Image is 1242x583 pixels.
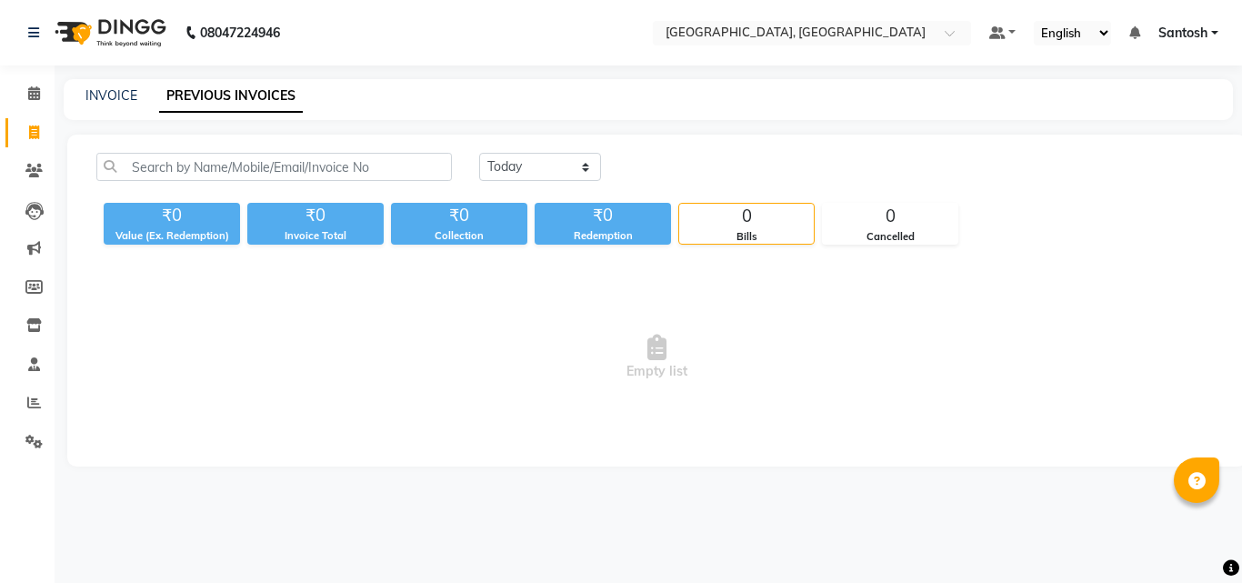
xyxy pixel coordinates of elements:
[159,80,303,113] a: PREVIOUS INVOICES
[823,229,957,245] div: Cancelled
[85,87,137,104] a: INVOICE
[535,228,671,244] div: Redemption
[391,228,527,244] div: Collection
[96,266,1217,448] span: Empty list
[104,228,240,244] div: Value (Ex. Redemption)
[535,203,671,228] div: ₹0
[679,229,814,245] div: Bills
[1166,510,1224,565] iframe: chat widget
[96,153,452,181] input: Search by Name/Mobile/Email/Invoice No
[679,204,814,229] div: 0
[46,7,171,58] img: logo
[823,204,957,229] div: 0
[104,203,240,228] div: ₹0
[247,203,384,228] div: ₹0
[200,7,280,58] b: 08047224946
[391,203,527,228] div: ₹0
[1158,24,1207,43] span: Santosh
[247,228,384,244] div: Invoice Total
